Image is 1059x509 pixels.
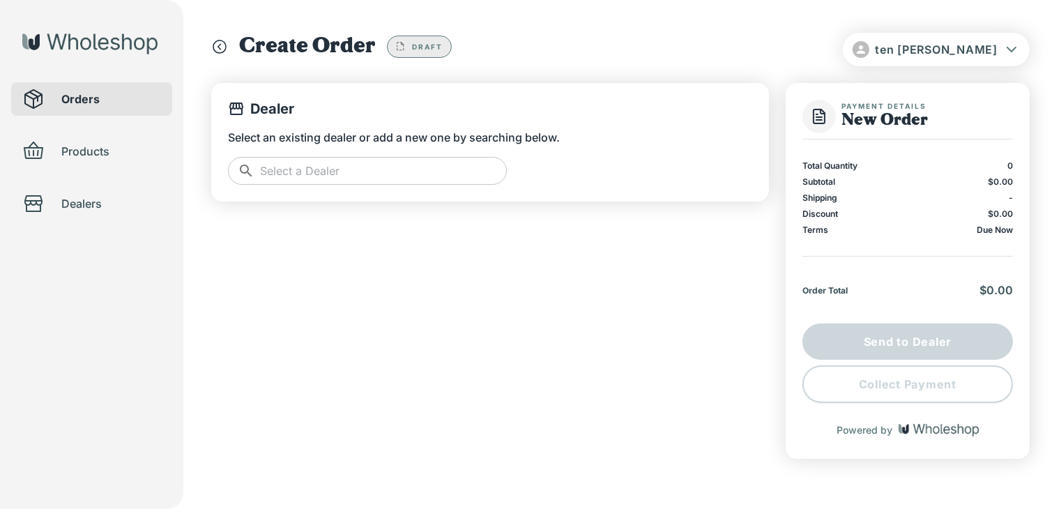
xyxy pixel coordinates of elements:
[802,160,858,171] p: Total Quantity
[988,176,1013,187] span: $0.00
[977,225,1013,235] p: Due Now
[11,82,172,116] div: Orders
[802,285,848,296] p: Order Total
[250,100,294,118] p: Dealer
[837,424,893,436] p: Powered by
[802,192,837,203] p: Shipping
[61,91,161,107] span: Orders
[841,102,928,110] span: Payment Details
[802,176,835,187] p: Subtotal
[802,225,828,235] p: Terms
[875,43,998,56] span: ten [PERSON_NAME]
[22,33,158,54] img: Wholeshop logo
[11,187,172,220] div: Dealers
[11,135,172,168] div: Products
[980,283,1013,297] span: $0.00
[1009,192,1013,203] p: -
[239,33,376,61] h1: Create Order
[899,424,979,436] img: Wholeshop logo
[61,195,161,212] span: Dealers
[1007,160,1013,171] p: 0
[988,208,1013,219] span: $0.00
[228,129,752,146] p: Select an existing dealer or add a new one by searching below.
[802,208,838,219] p: Discount
[841,110,928,131] h1: New Order
[843,33,1030,66] button: ten [PERSON_NAME]
[260,157,507,185] input: Select a Dealer
[412,43,443,51] span: Draft
[61,143,161,160] span: Products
